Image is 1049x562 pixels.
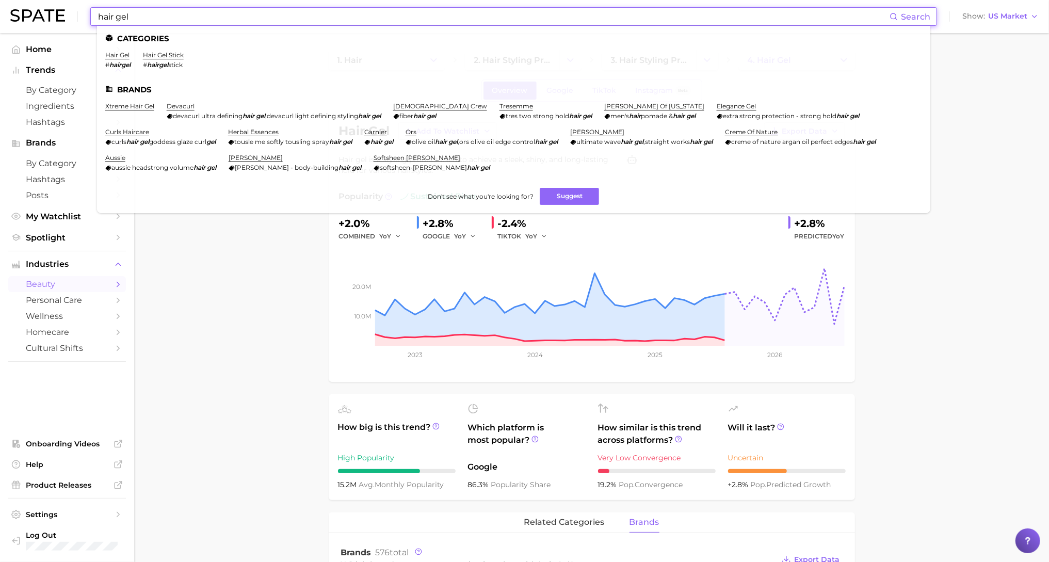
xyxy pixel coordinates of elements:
[126,138,138,146] em: hair
[723,112,837,120] span: extra strong protection - strong hold
[598,480,619,489] span: 19.2%
[8,62,126,78] button: Trends
[648,351,663,359] tspan: 2025
[576,138,621,146] span: ultimate wave
[359,480,375,489] abbr: average
[140,138,149,146] em: gel
[455,230,477,243] button: YoY
[630,518,659,527] span: brands
[751,480,831,489] span: predicted growth
[339,230,409,243] div: combined
[352,164,361,171] em: gel
[8,324,126,340] a: homecare
[850,112,860,120] em: gel
[143,51,184,59] a: hair gel stick
[499,102,533,110] a: tresemme
[256,112,265,120] em: gel
[962,13,985,19] span: Show
[26,531,118,540] span: Log Out
[725,128,778,136] a: creme of nature
[8,98,126,114] a: Ingredients
[26,295,108,305] span: personal care
[26,66,108,75] span: Trends
[364,128,387,136] a: garnier
[428,192,534,200] span: Don't see what you're looking for?
[498,230,555,243] div: TIKTOK
[26,85,108,95] span: by Category
[8,507,126,522] a: Settings
[111,138,126,146] span: curls
[329,138,341,146] em: hair
[399,112,413,120] span: fiber
[374,154,460,162] a: softsheen [PERSON_NAME]
[610,112,629,120] span: men's
[423,230,483,243] div: GOOGLE
[853,138,865,146] em: hair
[423,215,483,232] div: +2.8%
[105,102,154,110] a: xtreme hair gel
[8,340,126,356] a: cultural shifts
[8,292,126,308] a: personal care
[960,10,1041,23] button: ShowUS Market
[837,112,849,120] em: hair
[243,112,254,120] em: hair
[412,138,435,146] span: olive oil
[8,155,126,171] a: by Category
[10,9,65,22] img: SPATE
[26,44,108,54] span: Home
[598,452,716,464] div: Very Low Convergence
[234,138,329,146] span: tousle me softly tousling spray
[26,460,108,469] span: Help
[604,102,704,110] a: [PERSON_NAME] of [US_STATE]
[168,61,183,69] span: stick
[459,138,535,146] span: ors olive oil edge control
[583,112,592,120] em: gel
[717,102,756,110] a: elegance gel
[795,215,845,232] div: +2.8%
[467,164,479,171] em: hair
[8,208,126,224] a: My Watchlist
[359,480,444,489] span: monthly popularity
[629,112,641,120] em: hair
[728,422,846,446] span: Will it last?
[468,480,491,489] span: 86.3%
[435,138,447,146] em: hair
[598,469,716,473] div: 1 / 10
[728,469,846,473] div: 5 / 10
[8,171,126,187] a: Hashtags
[703,138,713,146] em: gel
[370,138,382,146] em: hair
[26,311,108,321] span: wellness
[26,174,108,184] span: Hashtags
[26,279,108,289] span: beauty
[26,190,108,200] span: Posts
[524,518,605,527] span: related categories
[673,112,685,120] em: hair
[393,102,487,110] a: [DEMOGRAPHIC_DATA] crew
[8,527,126,554] a: Log out. Currently logged in with e-mail cfuentes@onscent.com.
[427,112,436,120] em: gel
[548,138,558,146] em: gel
[8,276,126,292] a: beauty
[731,138,853,146] span: creme of nature argan oil perfect edges
[491,480,551,489] span: popularity share
[193,164,205,171] em: hair
[621,138,633,146] em: hair
[8,477,126,493] a: Product Releases
[8,135,126,151] button: Brands
[8,114,126,130] a: Hashtags
[795,230,845,243] span: Predicted
[97,8,890,25] input: Search here for a brand, industry, or ingredient
[833,232,845,240] span: YoY
[105,61,109,69] span: #
[8,82,126,98] a: by Category
[372,112,381,120] em: gel
[867,138,876,146] em: gel
[143,61,147,69] span: #
[111,164,193,171] span: aussie headstrong volume
[408,351,423,359] tspan: 2023
[455,232,466,240] span: YoY
[540,188,599,205] button: Suggest
[413,112,425,120] em: hair
[570,128,624,136] a: [PERSON_NAME]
